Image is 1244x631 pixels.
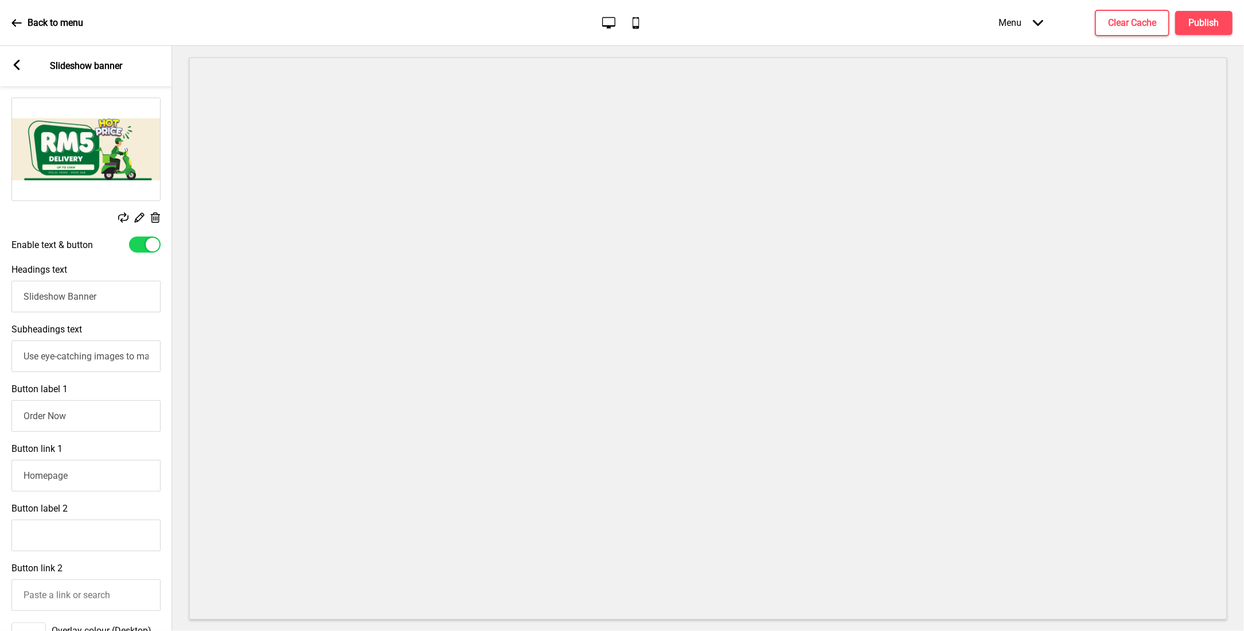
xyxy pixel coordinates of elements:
label: Button link 1 [11,443,63,454]
img: Image [12,98,160,200]
a: Back to menu [11,7,83,38]
p: Slideshow banner [50,60,122,72]
iframe: To enrich screen reader interactions, please activate Accessibility in Grammarly extension settings [189,57,1227,620]
button: Clear Cache [1095,10,1169,36]
label: Subheadings text [11,324,82,335]
input: Paste a link or search [11,460,161,491]
p: Back to menu [28,17,83,29]
h4: Clear Cache [1108,17,1156,29]
h4: Publish [1189,17,1219,29]
input: Paste a link or search [11,579,161,611]
label: Headings text [11,264,67,275]
div: Menu [987,6,1055,40]
label: Button link 2 [11,563,63,574]
button: Publish [1175,11,1233,35]
label: Enable text & button [11,239,93,250]
label: Button label 2 [11,503,68,514]
label: Button label 1 [11,384,68,394]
